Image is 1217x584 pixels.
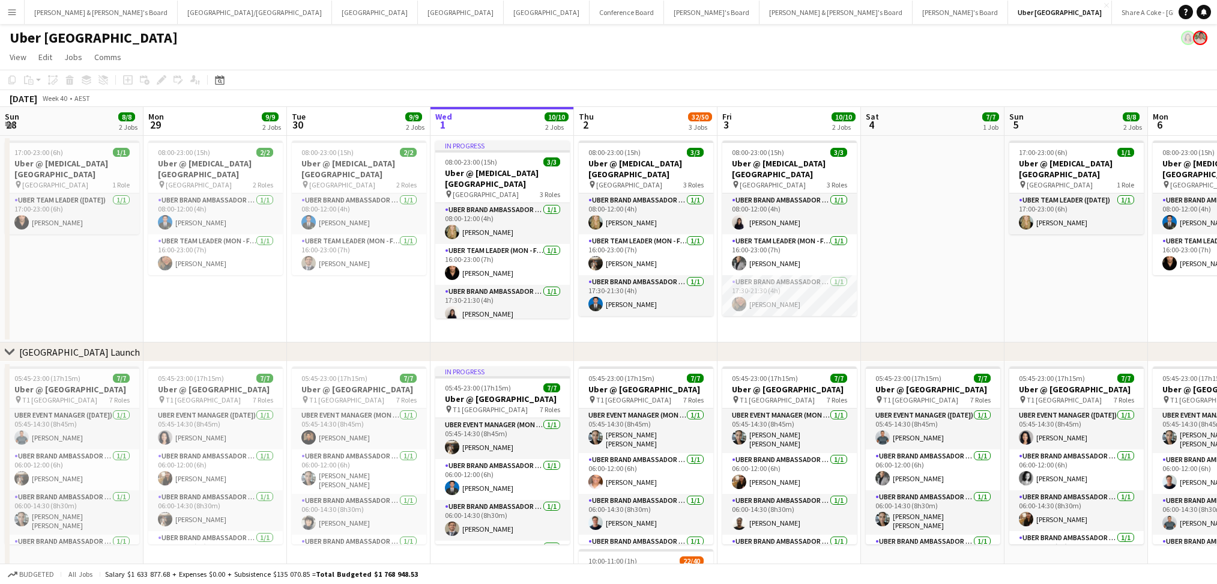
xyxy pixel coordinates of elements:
span: 30 [290,118,306,132]
button: Uber [GEOGRAPHIC_DATA] [1008,1,1112,24]
span: 3/3 [687,148,704,157]
span: 10:00-11:00 (1h) [588,556,637,565]
span: 3 [720,118,732,132]
button: Budgeted [6,568,56,581]
app-card-role: UBER Brand Ambassador ([DATE])1/106:00-14:30 (8h30m)[PERSON_NAME] [PERSON_NAME] [5,490,139,535]
app-user-avatar: Nesia Effendi [1181,31,1195,45]
app-card-role: UBER Event Manager ([DATE])1/105:45-14:30 (8h45m)[PERSON_NAME] [148,409,283,449]
div: [DATE] [10,93,37,105]
span: 29 [146,118,164,132]
app-card-role: UBER Brand Ambassador ([PERSON_NAME])1/1 [292,535,426,576]
span: Mon [1153,111,1168,122]
app-card-role: UBER Brand Ambassador ([PERSON_NAME])1/106:00-14:30 (8h30m)[PERSON_NAME] [579,494,713,535]
div: 05:45-23:00 (17h15m)7/7Uber @ [GEOGRAPHIC_DATA] T1 [GEOGRAPHIC_DATA]7 RolesUBER Event Manager (Mo... [292,367,426,544]
app-card-role: Uber Team Leader (Mon - Fri)1/116:00-23:00 (7h)[PERSON_NAME] [435,244,570,285]
div: In progress05:45-23:00 (17h15m)7/7Uber @ [GEOGRAPHIC_DATA] T1 [GEOGRAPHIC_DATA]7 RolesUBER Event ... [435,367,570,544]
app-card-role: UBER Brand Ambassador ([DATE])1/106:00-12:00 (6h)[PERSON_NAME] [5,449,139,490]
app-card-role: UBER Brand Ambassador ([PERSON_NAME])1/1 [722,535,857,576]
div: 05:45-23:00 (17h15m)7/7Uber @ [GEOGRAPHIC_DATA] T1 [GEOGRAPHIC_DATA]7 RolesUBER Event Manager (Mo... [579,367,713,544]
app-card-role: Uber Team Leader (Mon - Fri)1/116:00-23:00 (7h)[PERSON_NAME] [579,234,713,275]
button: [PERSON_NAME]'s Board [664,1,759,24]
app-card-role: UBER Brand Ambassador ([PERSON_NAME])1/108:00-12:00 (4h)[PERSON_NAME] [435,203,570,244]
a: Jobs [59,49,87,65]
div: 05:45-23:00 (17h15m)7/7Uber @ [GEOGRAPHIC_DATA] T1 [GEOGRAPHIC_DATA]7 RolesUBER Event Manager ([D... [148,367,283,544]
span: 1 Role [1117,180,1134,189]
span: 7 Roles [109,395,130,404]
span: Sun [5,111,19,122]
div: 08:00-23:00 (15h)3/3Uber @ [MEDICAL_DATA][GEOGRAPHIC_DATA] [GEOGRAPHIC_DATA]3 RolesUBER Brand Amb... [722,141,857,316]
span: 3/3 [543,157,560,166]
div: 08:00-23:00 (15h)2/2Uber @ [MEDICAL_DATA][GEOGRAPHIC_DATA] [GEOGRAPHIC_DATA]2 RolesUBER Brand Amb... [148,141,283,275]
span: 3/3 [830,148,847,157]
div: 2 Jobs [406,123,424,132]
span: 05:45-23:00 (17h15m) [588,374,654,383]
span: 7 Roles [827,395,847,404]
span: 10/10 [545,112,569,121]
div: 1 Job [983,123,998,132]
app-card-role: UBER Brand Ambassador ([PERSON_NAME])1/106:00-14:30 (8h30m)[PERSON_NAME] [722,494,857,535]
app-card-role: UBER Event Manager (Mon - Fri)1/105:45-14:30 (8h45m)[PERSON_NAME] [435,418,570,459]
span: 7 Roles [970,395,991,404]
app-card-role: UBER Brand Ambassador ([DATE])1/106:00-14:30 (8h30m)[PERSON_NAME] [PERSON_NAME] [866,490,1000,535]
span: Jobs [64,52,82,62]
span: T1 [GEOGRAPHIC_DATA] [166,395,241,404]
app-card-role: UBER Event Manager (Mon - Fri)1/105:45-14:30 (8h45m)[PERSON_NAME] [PERSON_NAME] [579,409,713,453]
span: 9/9 [405,112,422,121]
h3: Uber @ [GEOGRAPHIC_DATA] [5,384,139,395]
app-card-role: UBER Brand Ambassador ([PERSON_NAME])1/108:00-12:00 (4h)[PERSON_NAME] [292,193,426,234]
span: 2 Roles [253,180,273,189]
span: Budgeted [19,570,54,579]
span: Thu [579,111,594,122]
app-card-role: Uber Team Leader (Mon - Fri)1/116:00-23:00 (7h)[PERSON_NAME] [292,234,426,275]
div: 2 Jobs [545,123,568,132]
span: 1/1 [1117,148,1134,157]
span: 05:45-23:00 (17h15m) [445,383,511,392]
app-card-role: UBER Event Manager ([DATE])1/105:45-14:30 (8h45m)[PERSON_NAME] [866,409,1000,449]
button: [PERSON_NAME]'s Board [913,1,1008,24]
app-job-card: 05:45-23:00 (17h15m)7/7Uber @ [GEOGRAPHIC_DATA] T1 [GEOGRAPHIC_DATA]7 RolesUBER Event Manager ([D... [866,367,1000,544]
span: 08:00-23:00 (15h) [445,157,497,166]
span: 3 Roles [827,180,847,189]
span: 17:00-23:00 (6h) [1019,148,1068,157]
span: 2 [577,118,594,132]
app-card-role: UBER Brand Ambassador ([PERSON_NAME])1/106:00-12:00 (6h)[PERSON_NAME] [579,453,713,494]
span: 7/7 [1117,374,1134,383]
h3: Uber @ [MEDICAL_DATA][GEOGRAPHIC_DATA] [435,168,570,189]
span: [GEOGRAPHIC_DATA] [740,180,806,189]
span: 7/7 [400,374,417,383]
div: AEST [74,94,90,103]
span: 7 Roles [396,395,417,404]
span: 1 Role [112,180,130,189]
app-card-role: UBER Event Manager ([DATE])1/105:45-14:30 (8h45m)[PERSON_NAME] [5,409,139,449]
span: T1 [GEOGRAPHIC_DATA] [883,395,958,404]
div: 2 Jobs [262,123,281,132]
span: 5 [1007,118,1024,132]
span: Fri [722,111,732,122]
span: Mon [148,111,164,122]
div: 08:00-23:00 (15h)3/3Uber @ [MEDICAL_DATA][GEOGRAPHIC_DATA] [GEOGRAPHIC_DATA]3 RolesUBER Brand Amb... [579,141,713,316]
app-card-role: UBER Brand Ambassador ([PERSON_NAME])1/117:30-21:30 (4h)[PERSON_NAME] [579,275,713,316]
span: Comms [94,52,121,62]
app-user-avatar: Arrence Torres [1193,31,1207,45]
div: 17:00-23:00 (6h)1/1Uber @ [MEDICAL_DATA][GEOGRAPHIC_DATA] [GEOGRAPHIC_DATA]1 RoleUber Team Leader... [5,141,139,234]
span: T1 [GEOGRAPHIC_DATA] [1027,395,1102,404]
span: 05:45-23:00 (17h15m) [1019,374,1085,383]
span: 2 Roles [396,180,417,189]
app-card-role: UBER Brand Ambassador ([PERSON_NAME])1/108:00-12:00 (4h)[PERSON_NAME] [148,193,283,234]
h3: Uber @ [MEDICAL_DATA][GEOGRAPHIC_DATA] [292,158,426,180]
h3: Uber @ [GEOGRAPHIC_DATA] [148,384,283,395]
span: 8/8 [1123,112,1140,121]
app-card-role: UBER Brand Ambassador ([PERSON_NAME])1/106:00-12:00 (6h)[PERSON_NAME] [722,453,857,494]
span: Wed [435,111,452,122]
app-job-card: 08:00-23:00 (15h)2/2Uber @ [MEDICAL_DATA][GEOGRAPHIC_DATA] [GEOGRAPHIC_DATA]2 RolesUBER Brand Amb... [292,141,426,275]
span: 7 Roles [540,405,560,414]
span: Tue [292,111,306,122]
app-card-role: UBER Event Manager (Mon - Fri)1/105:45-14:30 (8h45m)[PERSON_NAME] [292,409,426,449]
app-card-role: UBER Brand Ambassador ([PERSON_NAME])1/117:30-21:30 (4h)[PERSON_NAME] [435,285,570,326]
app-card-role: UBER Brand Ambassador ([DATE])1/1 [866,535,1000,576]
app-card-role: UBER Brand Ambassador ([PERSON_NAME])1/106:00-14:30 (8h30m)[PERSON_NAME] [148,490,283,531]
span: [GEOGRAPHIC_DATA] [1027,180,1093,189]
span: 9/9 [262,112,279,121]
span: Edit [38,52,52,62]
